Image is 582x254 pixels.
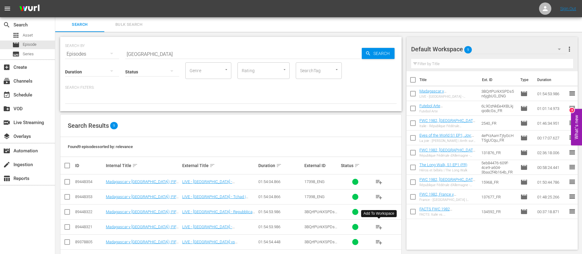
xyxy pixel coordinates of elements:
[535,204,569,219] td: 00:37:18.871
[182,225,255,243] a: LIVE - [GEOGRAPHIC_DATA] - [GEOGRAPHIC_DATA] | Qualifications de la CAF pour la Coupe du Monde de...
[75,240,104,244] div: 89378805
[375,223,383,231] span: playlist_add
[419,168,467,172] div: Héros et bébés | The Long Walk
[3,64,10,71] span: Create
[110,122,118,129] span: 9
[479,160,518,175] td: 5eb84476-609f-4ce9-a604-3baa2f4b164b_FR
[65,45,119,63] div: Episodes
[371,48,395,59] span: Search
[517,71,534,88] th: Type
[520,134,528,142] span: Episode
[375,178,383,186] span: playlist_add
[520,149,528,156] span: Episode
[419,162,467,167] a: The Long Walk, S1 EP1 (FR)
[15,2,44,16] img: ans4CAIJ8jUAAAAAAAAAAAAAAAAAAAAAAAAgQb4GAAAAAAAAAAAAAAAAAAAAAAAAJMjXAAAAAAAAAAAAAAAAAAAAAAAAgAT5G...
[12,50,20,58] span: subtitles
[23,32,33,38] span: Asset
[419,118,476,132] a: FWC 1982, [GEOGRAPHIC_DATA] v [GEOGRAPHIC_DATA] FR, Final - FMR (FR)
[108,21,150,28] span: Bulk Search
[520,178,528,186] span: Episode
[258,162,302,169] div: Duration
[419,198,477,202] div: France - [GEOGRAPHIC_DATA] | Deuxième tour | Coupe du Monde de la FIFA, [GEOGRAPHIC_DATA] 1982™ |...
[419,104,459,113] a: Futebol Arte ([GEOGRAPHIC_DATA])
[375,238,383,246] span: playlist_add
[372,235,386,249] button: playlist_add
[520,90,528,97] span: Episode
[535,190,569,204] td: 01:48:25.266
[258,240,302,244] div: 01:54:54.448
[419,109,477,113] div: Futebol Arte
[419,71,478,88] th: Title
[534,71,570,88] th: Duration
[569,90,576,97] span: reorder
[258,179,302,184] div: 01:54:04.866
[223,67,229,72] button: Open
[182,209,255,223] a: LIVE - [GEOGRAPHIC_DATA] - Repubblica Centrafricana | Qualificazioni CAF ai Mondiali FIFA 26™
[419,177,476,191] a: FWC 1982, [GEOGRAPHIC_DATA] FR v [GEOGRAPHIC_DATA], Group Stage - FMR (FR)
[479,101,518,116] td: 6L9OzNkEe4XBLkjqio8cGs_FR
[479,131,518,145] td: 4ePrzAamTjtyGcHT5gUCqu_FR
[569,119,576,127] span: reorder
[182,240,253,253] a: LIVE - [GEOGRAPHIC_DATA] vs [GEOGRAPHIC_DATA] | Eliminatorias CAF Mundial de la FIFA 26™
[566,45,573,53] span: more_vert
[3,77,10,85] span: Channels
[182,162,257,169] div: External Title
[535,145,569,160] td: 02:36:18.006
[68,144,133,149] span: Found 9 episodes sorted by: relevance
[68,122,109,129] span: Search Results
[419,183,477,187] div: République Fédérale d'Allemagne - [GEOGRAPHIC_DATA] | Phase de groupes | Coupe du Monde de la FIF...
[182,194,253,208] a: LIVE - [GEOGRAPHIC_DATA] - Tchad | Qualifications de la CAF pour la Coupe du Monde de la FIFA 26™
[3,105,10,112] span: VOD
[3,133,10,140] span: Overlays
[106,162,180,169] div: Internal Title
[419,139,477,143] div: La joie : [PERSON_NAME] | Arrêt sur image
[419,213,477,217] div: FACTS: Italie vs. [GEOGRAPHIC_DATA] FR | [GEOGRAPHIC_DATA] 1982
[520,105,528,112] span: Episode
[571,109,582,145] button: Open Feedback Widget
[59,21,101,28] span: Search
[75,225,104,229] div: 89448321
[535,86,569,101] td: 01:54:53.986
[372,174,386,189] button: playlist_add
[12,32,20,39] span: Asset
[132,163,138,168] span: sort
[419,95,477,99] div: LIVE - [GEOGRAPHIC_DATA] - [GEOGRAPHIC_DATA] | Qualifications de la CAF pour la Coupe du Monde de...
[341,162,370,169] div: Status
[411,41,567,58] div: Default Workspace
[23,51,34,57] span: Series
[419,89,470,107] a: Madagascar v [GEOGRAPHIC_DATA] | FIFA World Cup 26™ CAF Qualifiers (FR)
[3,147,10,154] span: Automation
[75,209,104,214] div: 89448322
[419,124,477,128] div: Italie - République Fédérale d'Allemagne | Finale | Coupe du Monde de la FIFA, [GEOGRAPHIC_DATA] ...
[569,107,574,112] div: 3
[535,116,569,131] td: 01:46:34.951
[464,43,472,56] span: 9
[106,209,179,219] a: Madagascar v [GEOGRAPHIC_DATA] | FIFA World Cup 26™ CAF Qualifiers (IT)
[535,160,569,175] td: 00:58:24.441
[520,193,528,201] span: Episode
[4,5,11,12] span: menu
[304,179,325,184] span: 17398_ENG
[3,161,10,168] span: Ingestion
[535,131,569,145] td: 00:17:07.627
[560,6,576,11] a: Sign Out
[479,145,518,160] td: 131876_FR
[419,148,476,162] a: FWC 1982, [GEOGRAPHIC_DATA] FR v [GEOGRAPHIC_DATA], Semi-Finals - FMR (FR)
[569,208,576,215] span: reorder
[372,220,386,234] button: playlist_add
[419,133,476,147] a: Eyes of the World S1 EP1, Joy: [PERSON_NAME] (FR) + Captains Trailer
[182,179,253,193] a: LIVE - [GEOGRAPHIC_DATA] - [GEOGRAPHIC_DATA] | Qualificazioni CAF ai Mondiali FIFA 26™
[569,193,576,200] span: reorder
[520,164,528,171] span: Episode
[569,178,576,186] span: reorder
[65,85,397,90] p: Search Filters:
[354,163,360,168] span: sort
[566,42,573,57] button: more_vert
[106,240,179,249] a: Madagascar v [GEOGRAPHIC_DATA] | FIFA World Cup 26™ CAF Qualifiers (ES)
[479,175,518,190] td: 15968_FR
[372,190,386,204] button: playlist_add
[520,119,528,127] span: Episode
[520,208,528,215] span: Episode
[535,175,569,190] td: 01:50:44.786
[419,192,469,206] a: FWC 1982, France v [GEOGRAPHIC_DATA], Group Stage - FMR (FR)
